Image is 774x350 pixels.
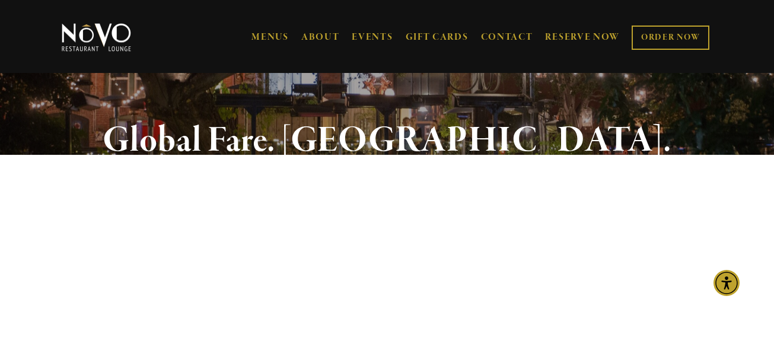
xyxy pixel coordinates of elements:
[714,270,740,296] div: Accessibility Menu
[406,231,537,273] a: ORDER NOW
[103,118,671,163] strong: Global Fare. [GEOGRAPHIC_DATA].
[545,26,620,49] a: RESERVE NOW
[251,31,289,43] a: MENUS
[352,31,393,43] a: EVENTS
[406,26,469,49] a: GIFT CARDS
[282,188,484,211] a: Voted Best Outdoor Dining 202
[632,26,709,50] a: ORDER NOW
[237,231,368,273] a: RESERVE NOW
[79,186,695,211] h2: 5
[59,23,133,52] img: Novo Restaurant &amp; Lounge
[301,31,340,43] a: ABOUT
[481,26,533,49] a: CONTACT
